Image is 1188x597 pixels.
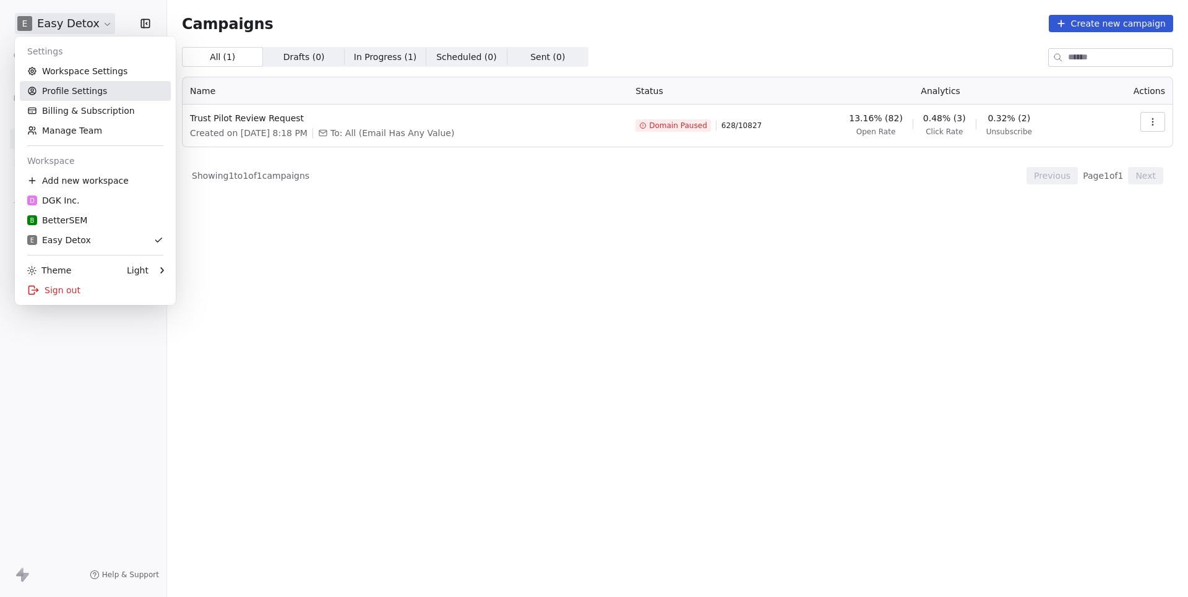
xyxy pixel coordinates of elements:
div: DGK Inc. [27,194,79,207]
span: D [30,196,35,205]
div: Theme [27,264,71,277]
div: Sign out [20,280,171,300]
span: B [30,216,35,225]
div: Light [127,264,148,277]
div: BetterSEM [27,214,87,226]
div: Easy Detox [27,234,91,246]
a: Billing & Subscription [20,101,171,121]
div: Add new workspace [20,171,171,191]
span: E [30,236,34,245]
div: Workspace [20,151,171,171]
div: Settings [20,41,171,61]
a: Workspace Settings [20,61,171,81]
a: Profile Settings [20,81,171,101]
a: Manage Team [20,121,171,140]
